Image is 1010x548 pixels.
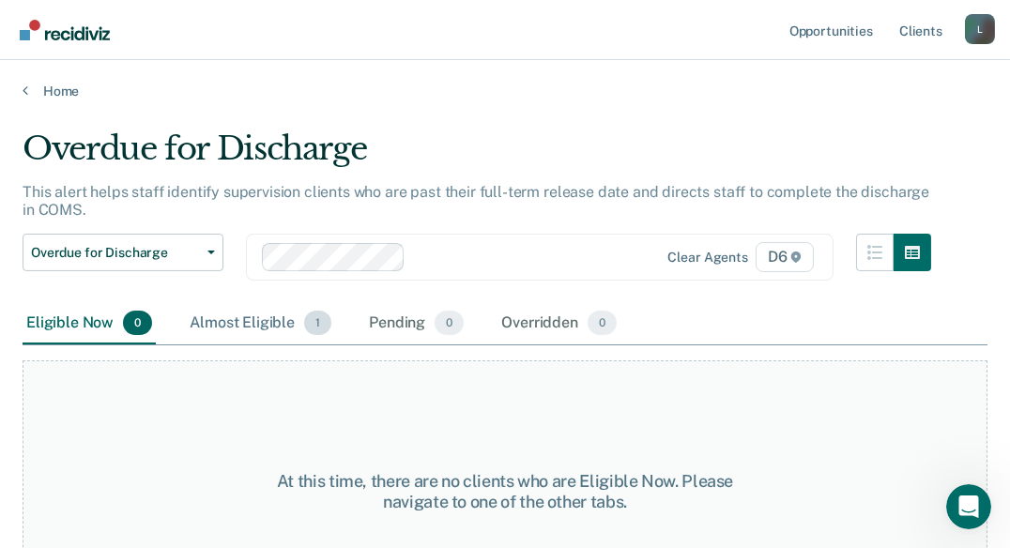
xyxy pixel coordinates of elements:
[756,242,815,272] span: D6
[20,20,110,40] img: Recidiviz
[23,303,156,344] div: Eligible Now0
[23,129,931,183] div: Overdue for Discharge
[186,303,335,344] div: Almost Eligible1
[497,303,620,344] div: Overridden0
[965,14,995,44] button: Profile dropdown button
[365,303,467,344] div: Pending0
[31,245,200,261] span: Overdue for Discharge
[668,250,748,266] div: Clear agents
[23,234,223,271] button: Overdue for Discharge
[965,14,995,44] div: L
[435,311,464,335] span: 0
[123,311,152,335] span: 0
[304,311,331,335] span: 1
[588,311,617,335] span: 0
[23,83,987,99] a: Home
[23,183,929,219] p: This alert helps staff identify supervision clients who are past their full-term release date and...
[946,484,991,529] iframe: Intercom live chat
[265,471,746,511] div: At this time, there are no clients who are Eligible Now. Please navigate to one of the other tabs.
